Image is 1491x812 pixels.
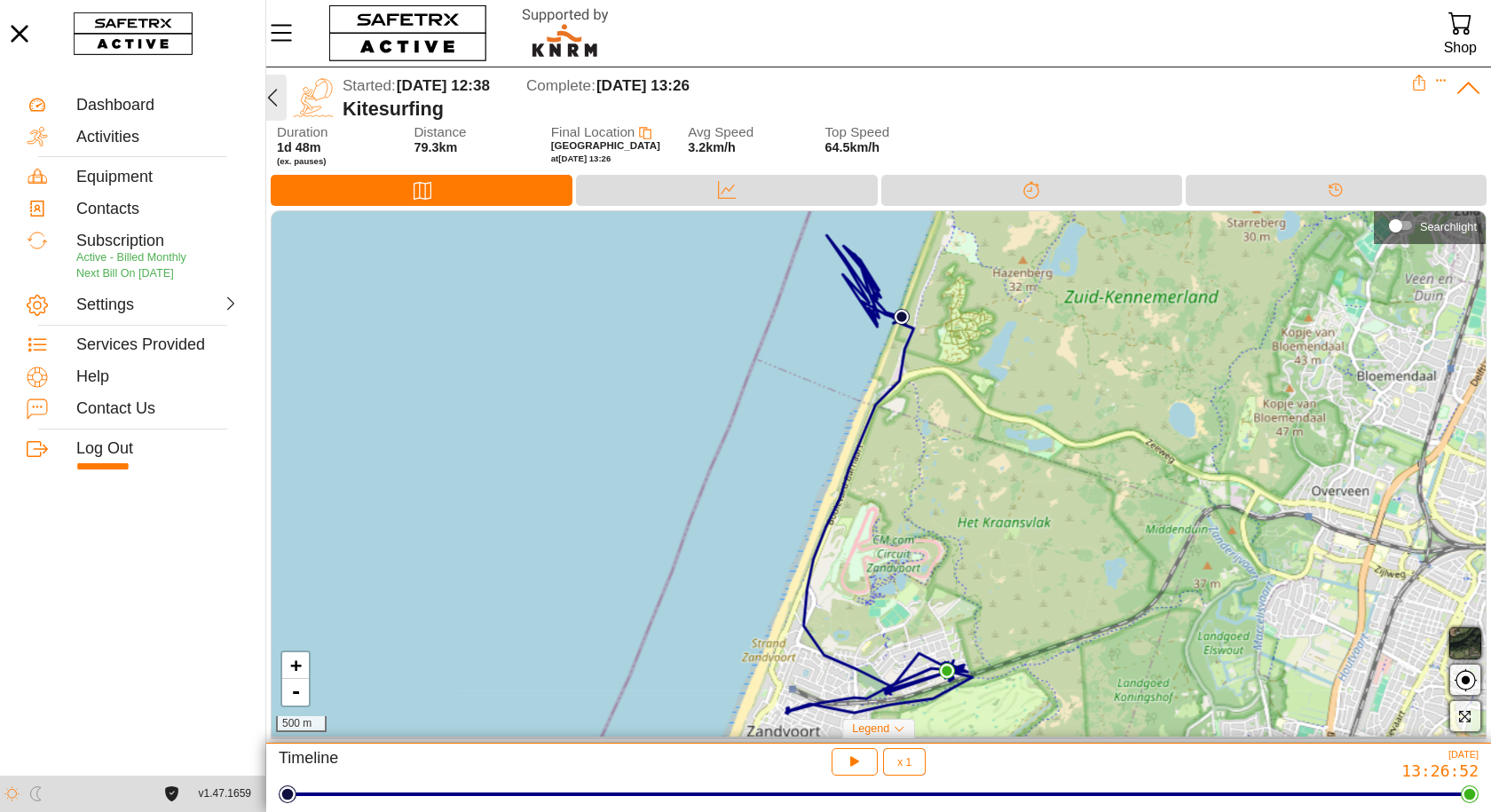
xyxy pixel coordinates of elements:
span: 1d 48m [277,140,321,154]
div: Dashboard [76,96,239,115]
img: Equipment.svg [27,166,48,187]
span: Duration [277,125,390,140]
button: Back [258,75,287,121]
div: Timeline [1186,175,1487,206]
div: Help [76,367,239,387]
button: x 1 [883,748,926,776]
div: Searchlight [1420,220,1477,233]
img: ModeDark.svg [28,786,43,801]
span: Started: [343,77,396,94]
a: Zoom out [282,679,309,706]
div: Contact Us [76,399,239,419]
img: Activities.svg [27,126,48,147]
span: Distance [414,125,527,140]
img: ModeLight.svg [4,786,20,801]
span: [DATE] 13:26 [596,77,690,94]
div: Data [576,175,877,206]
div: Searchlight [1383,212,1477,239]
span: [DATE] 12:38 [397,77,490,94]
div: Shop [1444,35,1477,59]
button: Expand [1435,75,1448,87]
span: Top Speed [825,125,939,140]
img: RescueLogo.svg [501,4,629,62]
span: at [DATE] 13:26 [551,154,611,163]
span: 79.3km [414,140,457,154]
div: Splits [881,175,1182,206]
a: Zoom in [282,652,309,679]
span: (ex. pauses) [277,156,390,167]
div: Settings [76,296,154,315]
span: 64.5km/h [825,140,880,154]
img: Help.svg [27,367,48,388]
div: Equipment [76,168,239,187]
div: Log Out [76,439,239,459]
button: v1.47.1659 [188,779,262,808]
div: 13:26:52 [1083,761,1479,781]
span: Avg Speed [688,125,801,140]
span: Next Bill On [DATE] [76,267,174,280]
div: Subscription [76,232,239,251]
span: v1.47.1659 [199,784,251,803]
span: x 1 [897,757,911,768]
button: Menu [266,14,311,51]
a: License Agreement [160,786,184,801]
img: KITE_SURFING.svg [293,77,334,118]
span: [GEOGRAPHIC_DATA] [551,140,660,151]
div: Services Provided [76,335,239,355]
img: Subscription.svg [27,230,48,251]
span: Complete: [526,77,596,94]
img: PathStart.svg [894,309,910,325]
div: Timeline [279,748,674,781]
div: Kitesurfing [343,98,1411,121]
div: Contacts [76,200,239,219]
div: Activities [76,128,239,147]
div: [DATE] [1083,748,1479,761]
span: Legend [852,722,889,735]
img: PathEnd.svg [939,663,955,679]
span: Active - Billed Monthly [76,251,186,264]
span: Final Location [551,124,635,139]
div: 500 m [276,716,327,732]
img: ContactUs.svg [27,398,48,420]
div: Map [271,175,572,206]
span: 3.2km/h [688,140,736,154]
